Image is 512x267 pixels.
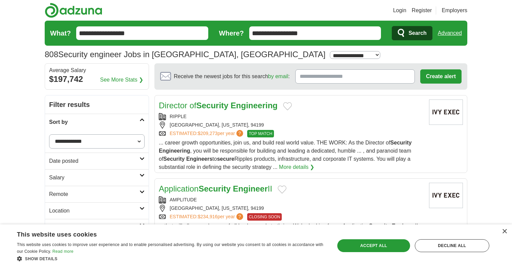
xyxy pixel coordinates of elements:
[159,196,424,203] div: AMPLITUDE
[45,169,149,186] a: Salary
[392,223,415,229] strong: Engineer
[236,130,243,137] span: ?
[45,50,325,59] h1: Security engineer Jobs in [GEOGRAPHIC_DATA], [GEOGRAPHIC_DATA]
[159,223,418,253] span: —that will allow employees of all backgrounds to thrive. We’re looking for an Application II to h...
[17,228,308,239] div: This website uses cookies
[45,186,149,202] a: Remote
[100,76,144,84] a: See More Stats ❯
[49,73,145,85] div: $197,742
[49,190,140,198] h2: Remote
[49,207,140,215] h2: Location
[170,213,244,221] a: ESTIMATED:$234,916per year?
[233,184,268,193] strong: Engineer
[49,174,140,182] h2: Salary
[45,95,149,114] h2: Filter results
[49,223,140,231] h2: Category
[393,6,406,15] a: Login
[198,214,217,219] span: $234,916
[438,26,462,40] a: Advanced
[174,72,290,81] span: Receive the newest jobs for this search :
[159,140,412,170] span: ... career growth opportunities, join us, and build real world value. THE WORK: As the Director o...
[50,28,71,38] label: What?
[159,205,424,212] div: [GEOGRAPHIC_DATA], [US_STATE], 94199
[159,101,278,110] a: Director ofSecurity Engineering
[170,130,244,137] a: ESTIMATED:$209,273per year?
[186,156,212,162] strong: Engineers
[279,163,315,171] a: More details ❯
[49,68,145,73] div: Average Salary
[502,229,507,234] div: Close
[278,185,286,194] button: Add to favorite jobs
[429,99,463,125] img: Company logo
[283,102,292,110] button: Add to favorite jobs
[408,26,426,40] span: Search
[247,213,282,221] span: CLOSING SOON
[337,239,410,252] div: Accept all
[159,121,424,129] div: [GEOGRAPHIC_DATA], [US_STATE], 94199
[196,101,229,110] strong: Security
[219,28,244,38] label: Where?
[217,156,235,162] strong: secure
[25,257,58,261] span: Show details
[392,26,432,40] button: Search
[45,48,58,61] span: 808
[429,183,463,208] img: Company logo
[159,184,272,193] a: ApplicationSecurity EngineerII
[49,157,140,165] h2: Date posted
[45,3,102,18] img: Adzuna logo
[45,202,149,219] a: Location
[163,156,185,162] strong: Security
[159,148,190,154] strong: Engineering
[45,153,149,169] a: Date posted
[52,249,73,254] a: Read more, opens a new window
[369,223,390,229] strong: Security
[159,113,424,120] div: RIPPLE
[49,118,140,126] h2: Sort by
[45,219,149,236] a: Category
[247,130,274,137] span: TOP MATCH
[268,73,289,79] a: by email
[198,131,217,136] span: $209,273
[17,255,325,262] div: Show details
[412,6,432,15] a: Register
[198,184,231,193] strong: Security
[17,242,323,254] span: This website uses cookies to improve user experience and to enable personalised advertising. By u...
[415,239,489,252] div: Decline all
[442,6,467,15] a: Employers
[390,140,412,146] strong: Security
[45,114,149,130] a: Sort by
[236,213,243,220] span: ?
[231,101,278,110] strong: Engineering
[420,69,462,84] button: Create alert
